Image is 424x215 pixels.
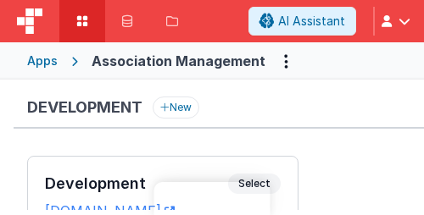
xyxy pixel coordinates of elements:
button: AI Assistant [248,7,356,36]
div: Apps [27,52,58,69]
span: Select [228,174,281,194]
div: Association Management [92,51,265,71]
button: New [153,96,199,119]
button: Options [272,47,299,74]
span: AI Assistant [278,13,345,30]
h3: Development [45,175,228,192]
h3: Development [27,99,142,116]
